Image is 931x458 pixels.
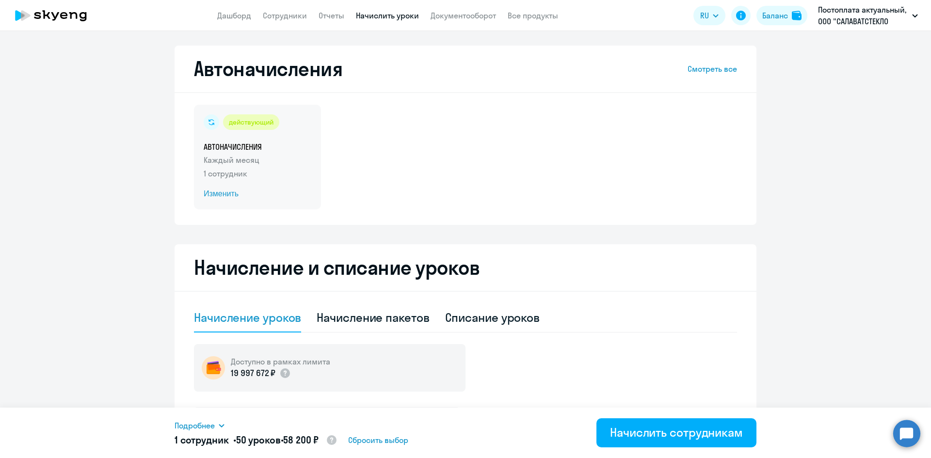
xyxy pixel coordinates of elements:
img: balance [792,11,802,20]
div: Баланс [762,10,788,21]
span: 58 200 ₽ [283,434,319,446]
span: Подробнее [175,420,215,431]
a: Смотреть все [688,63,737,75]
h5: Доступно в рамках лимита [231,356,330,367]
div: Начисление уроков [194,310,301,325]
h5: 1 сотрудник • • [175,433,337,448]
img: wallet-circle.png [202,356,225,379]
button: RU [693,6,725,25]
input: Поиск по имени, email, продукту или статусу [194,407,460,426]
span: RU [700,10,709,21]
a: Сотрудники [263,11,307,20]
a: Дашборд [217,11,251,20]
a: Документооборот [431,11,496,20]
h2: Автоначисления [194,57,342,80]
button: Балансbalance [756,6,807,25]
h2: Начисление и списание уроков [194,256,737,279]
p: Постоплата актуальный, ООО "САЛАВАТСТЕКЛО КАСПИЙ" [818,4,908,27]
div: Списание уроков [445,310,540,325]
p: 1 сотрудник [204,168,311,179]
a: Все продукты [508,11,558,20]
p: Каждый месяц [204,154,311,166]
p: 19 997 672 ₽ [231,367,275,379]
span: Изменить [204,188,311,200]
h5: АВТОНАЧИСЛЕНИЯ [204,142,311,152]
div: Начислить сотрудникам [610,425,743,440]
span: 50 уроков [236,434,281,446]
div: Начисление пакетов [317,310,429,325]
button: Постоплата актуальный, ООО "САЛАВАТСТЕКЛО КАСПИЙ" [813,4,923,27]
div: действующий [223,114,279,130]
span: Сбросить выбор [348,434,408,446]
a: Начислить уроки [356,11,419,20]
a: Отчеты [319,11,344,20]
button: Начислить сотрудникам [596,418,756,447]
